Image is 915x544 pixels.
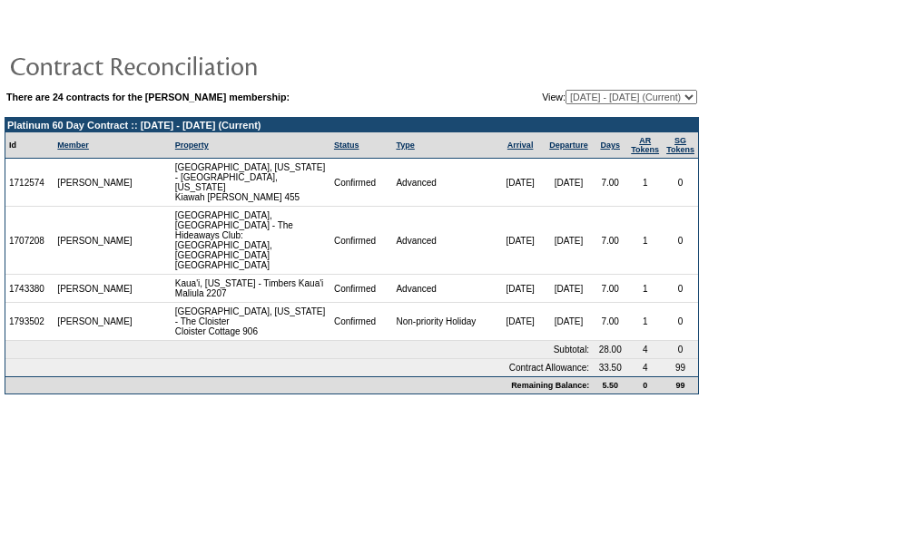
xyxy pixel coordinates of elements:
td: 7.00 [593,159,627,207]
a: Departure [549,141,588,150]
td: 1743380 [5,275,54,303]
td: 28.00 [593,341,627,359]
a: ARTokens [631,136,659,154]
td: 33.50 [593,359,627,376]
td: Subtotal: [5,341,593,359]
td: Kaua'i, [US_STATE] - Timbers Kaua'i Maliula 2207 [172,275,330,303]
td: 0 [663,303,698,341]
a: Arrival [507,141,534,150]
td: 1712574 [5,159,54,207]
td: 1 [627,275,663,303]
td: [DATE] [545,207,593,275]
td: 99 [663,359,698,376]
td: Advanced [392,275,496,303]
a: Type [396,141,414,150]
td: 1793502 [5,303,54,341]
td: Confirmed [330,303,393,341]
td: View: [453,90,697,104]
td: [DATE] [545,159,593,207]
td: 0 [663,159,698,207]
td: Advanced [392,159,496,207]
td: Remaining Balance: [5,376,593,393]
td: [DATE] [545,303,593,341]
td: Non-priority Holiday [392,303,496,341]
td: 1707208 [5,207,54,275]
a: SGTokens [666,136,694,154]
td: [DATE] [545,275,593,303]
td: 7.00 [593,303,627,341]
td: 1 [627,303,663,341]
td: 1 [627,207,663,275]
td: 0 [663,275,698,303]
td: 7.00 [593,275,627,303]
a: Property [175,141,209,150]
td: Confirmed [330,275,393,303]
td: [PERSON_NAME] [54,275,137,303]
b: There are 24 contracts for the [PERSON_NAME] membership: [6,92,290,102]
a: Member [57,141,89,150]
td: 0 [663,207,698,275]
a: Status [334,141,359,150]
td: Advanced [392,207,496,275]
td: 7.00 [593,207,627,275]
td: Platinum 60 Day Contract :: [DATE] - [DATE] (Current) [5,118,698,132]
td: 99 [663,376,698,393]
td: 4 [627,341,663,359]
td: 4 [627,359,663,376]
td: [DATE] [496,207,544,275]
td: Contract Allowance: [5,359,593,376]
td: [GEOGRAPHIC_DATA], [US_STATE] - [GEOGRAPHIC_DATA], [US_STATE] Kiawah [PERSON_NAME] 455 [172,159,330,207]
td: 0 [627,376,663,393]
td: [DATE] [496,303,544,341]
td: 5.50 [593,376,627,393]
td: 1 [627,159,663,207]
td: [PERSON_NAME] [54,159,137,207]
td: [GEOGRAPHIC_DATA], [US_STATE] - The Cloister Cloister Cottage 906 [172,303,330,341]
td: [DATE] [496,159,544,207]
a: Days [600,141,620,150]
td: [PERSON_NAME] [54,303,137,341]
td: [PERSON_NAME] [54,207,137,275]
td: Id [5,132,54,159]
td: 0 [663,341,698,359]
td: [DATE] [496,275,544,303]
td: Confirmed [330,159,393,207]
td: [GEOGRAPHIC_DATA], [GEOGRAPHIC_DATA] - The Hideaways Club: [GEOGRAPHIC_DATA], [GEOGRAPHIC_DATA] [... [172,207,330,275]
td: Confirmed [330,207,393,275]
img: pgTtlContractReconciliation.gif [9,47,372,83]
